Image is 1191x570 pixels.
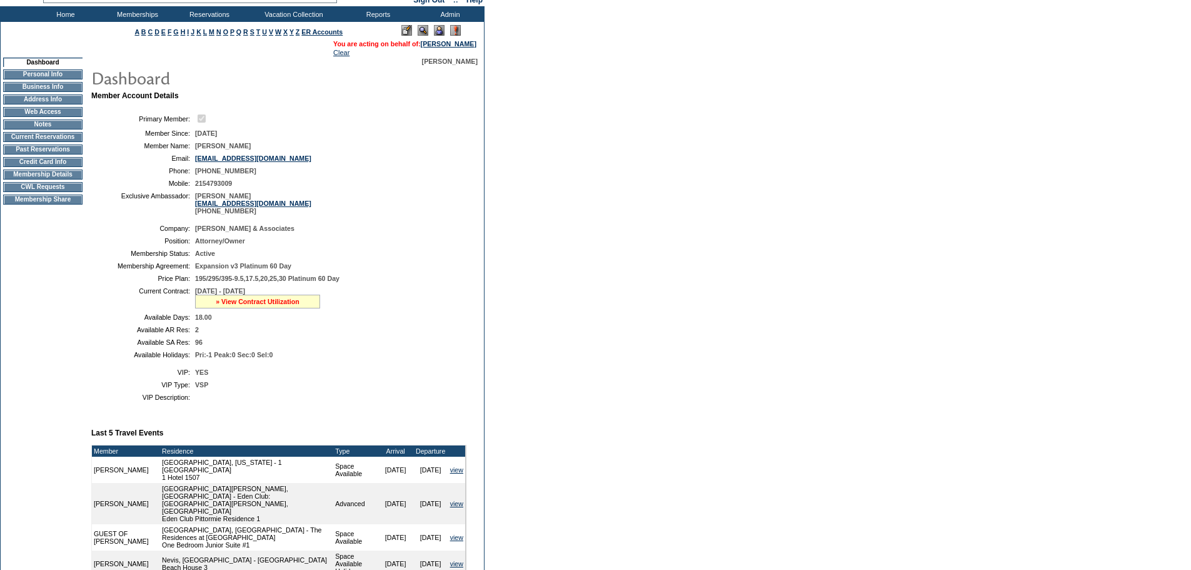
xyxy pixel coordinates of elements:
a: Y [289,28,294,36]
a: W [275,28,281,36]
td: Available Holidays: [96,351,190,359]
td: Personal Info [3,69,83,79]
a: [EMAIL_ADDRESS][DOMAIN_NAME] [195,155,311,162]
td: Member Name: [96,142,190,150]
td: Past Reservations [3,145,83,155]
a: [PERSON_NAME] [421,40,476,48]
a: view [450,534,463,541]
td: [DATE] [378,457,413,483]
td: Reports [341,6,413,22]
td: Admin [413,6,485,22]
span: Pri:-1 Peak:0 Sec:0 Sel:0 [195,351,273,359]
td: Web Access [3,107,83,117]
a: F [168,28,172,36]
b: Member Account Details [91,91,179,100]
a: view [450,466,463,474]
td: GUEST OF [PERSON_NAME] [92,524,160,551]
td: Residence [160,445,333,457]
a: P [230,28,234,36]
td: Space Available [333,457,378,483]
td: Memberships [100,6,172,22]
span: YES [195,369,208,376]
td: Mobile: [96,180,190,187]
a: S [250,28,254,36]
a: G [173,28,178,36]
span: [DATE] - [DATE] [195,287,245,295]
td: VIP Type: [96,381,190,389]
td: Membership Details [3,170,83,180]
td: Available AR Res: [96,326,190,333]
td: [DATE] [378,524,413,551]
td: Member Since: [96,130,190,137]
a: K [196,28,201,36]
span: 18.00 [195,313,212,321]
a: Clear [333,49,349,56]
td: Primary Member: [96,113,190,125]
td: Credit Card Info [3,157,83,167]
td: Company: [96,225,190,232]
span: [PHONE_NUMBER] [195,167,256,175]
td: [GEOGRAPHIC_DATA][PERSON_NAME], [GEOGRAPHIC_DATA] - Eden Club: [GEOGRAPHIC_DATA][PERSON_NAME], [G... [160,483,333,524]
span: 96 [195,338,203,346]
span: Attorney/Owner [195,237,245,245]
a: view [450,560,463,567]
a: E [161,28,166,36]
td: VIP Description: [96,394,190,401]
td: [GEOGRAPHIC_DATA], [US_STATE] - 1 [GEOGRAPHIC_DATA] 1 Hotel 1507 [160,457,333,483]
td: [DATE] [413,483,448,524]
b: Last 5 Travel Events [91,429,163,437]
img: Impersonate [434,25,445,36]
td: Current Reservations [3,132,83,142]
td: [PERSON_NAME] [92,457,160,483]
a: U [262,28,267,36]
a: H [181,28,186,36]
td: Phone: [96,167,190,175]
td: [DATE] [378,483,413,524]
td: [DATE] [413,457,448,483]
span: 2154793009 [195,180,232,187]
td: Vacation Collection [244,6,341,22]
img: Edit Mode [401,25,412,36]
span: Active [195,250,215,257]
td: Position: [96,237,190,245]
a: L [203,28,207,36]
td: VIP: [96,369,190,376]
a: J [191,28,194,36]
span: [PERSON_NAME] [195,142,251,150]
span: 195/295/395-9.5,17.5,20,25,30 Platinum 60 Day [195,275,339,282]
a: B [141,28,146,36]
td: Address Info [3,94,83,104]
a: X [283,28,288,36]
a: N [216,28,221,36]
span: Expansion v3 Platinum 60 Day [195,262,291,270]
td: Price Plan: [96,275,190,282]
span: VSP [195,381,208,389]
a: O [223,28,228,36]
span: 2 [195,326,199,333]
a: Z [296,28,300,36]
a: T [256,28,261,36]
a: ER Accounts [301,28,343,36]
img: View Mode [418,25,428,36]
td: Exclusive Ambassador: [96,192,190,215]
td: Arrival [378,445,413,457]
a: Q [236,28,241,36]
a: R [243,28,248,36]
td: Current Contract: [96,287,190,308]
td: Type [333,445,378,457]
td: Dashboard [3,58,83,67]
td: Membership Agreement: [96,262,190,270]
td: [DATE] [413,524,448,551]
td: Reservations [172,6,244,22]
td: Membership Status: [96,250,190,257]
a: D [154,28,159,36]
span: [PERSON_NAME] [422,58,478,65]
td: Membership Share [3,195,83,205]
span: You are acting on behalf of: [333,40,476,48]
a: view [450,500,463,507]
td: Advanced [333,483,378,524]
span: [PERSON_NAME] & Associates [195,225,294,232]
td: Departure [413,445,448,457]
a: A [135,28,139,36]
a: C [148,28,153,36]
